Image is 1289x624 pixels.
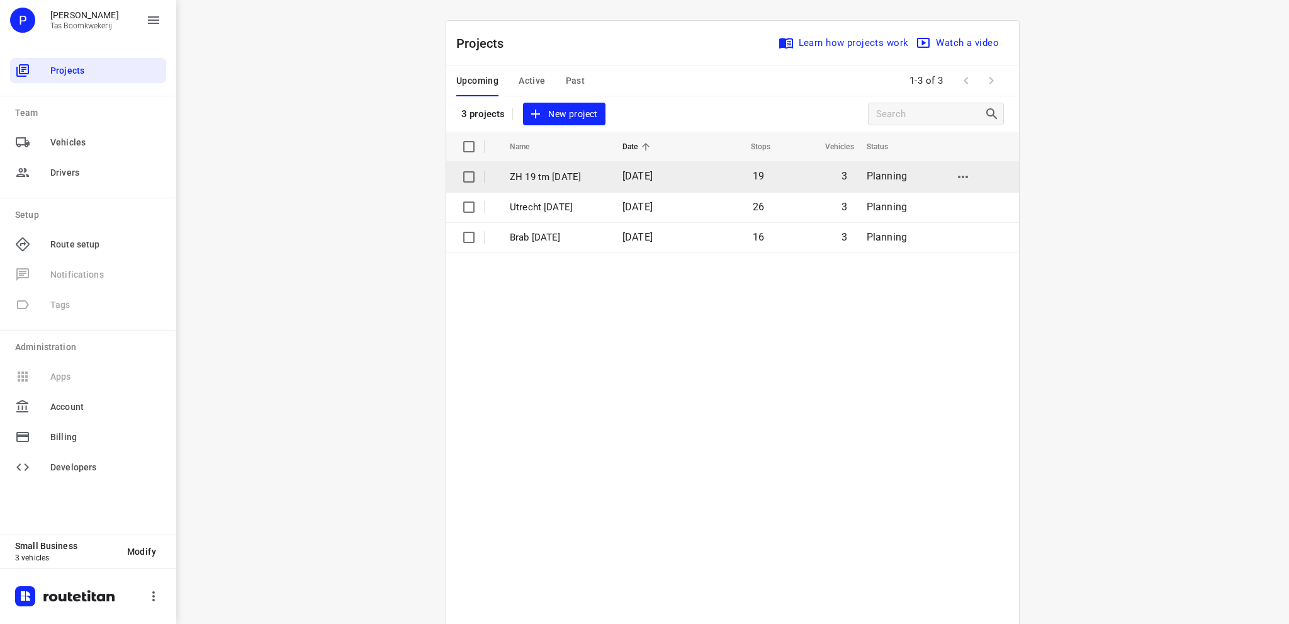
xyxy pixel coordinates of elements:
input: Search projects [876,105,984,124]
span: Stops [735,139,771,154]
span: Planning [867,231,907,243]
div: Vehicles [10,130,166,155]
p: Small Business [15,541,117,551]
span: Billing [50,431,161,444]
span: 3 [842,170,847,182]
span: Vehicles [50,136,161,149]
span: 3 [842,231,847,243]
span: Modify [127,547,156,557]
span: Drivers [50,166,161,179]
span: Status [867,139,905,154]
span: Available only on our Business plan [10,290,166,320]
span: Vehicles [809,139,854,154]
div: Developers [10,455,166,480]
span: [DATE] [622,231,653,243]
span: Planning [867,170,907,182]
span: Upcoming [456,73,498,89]
span: Developers [50,461,161,474]
button: Modify [117,540,166,563]
p: Team [15,106,166,120]
span: Available only on our Business plan [10,259,166,290]
div: P [10,8,35,33]
span: Active [519,73,545,89]
div: Search [984,106,1003,122]
div: Route setup [10,232,166,257]
p: 3 vehicles [15,553,117,562]
span: [DATE] [622,170,653,182]
span: Account [50,400,161,414]
div: Projects [10,58,166,83]
span: 16 [753,231,764,243]
span: Planning [867,201,907,213]
button: New project [523,103,605,126]
span: Previous Page [954,68,979,93]
p: Utrecht [DATE] [510,200,604,215]
p: Setup [15,208,166,222]
p: Projects [456,34,514,53]
p: Administration [15,341,166,354]
span: 3 [842,201,847,213]
span: Next Page [979,68,1004,93]
p: 3 projects [461,108,505,120]
div: Drivers [10,160,166,185]
span: Route setup [50,238,161,251]
span: New project [531,106,597,122]
p: Peter Tas [50,10,119,20]
span: 1-3 of 3 [904,67,948,94]
span: 19 [753,170,764,182]
span: 26 [753,201,764,213]
p: ZH 19 tm [DATE] [510,170,604,184]
span: Projects [50,64,161,77]
span: Past [566,73,585,89]
div: Account [10,394,166,419]
p: Brab 20 aug [510,230,604,245]
span: Name [510,139,546,154]
p: Tas Boomkwekerij [50,21,119,30]
div: Billing [10,424,166,450]
span: Available only on our Business plan [10,361,166,392]
span: Date [622,139,655,154]
span: [DATE] [622,201,653,213]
